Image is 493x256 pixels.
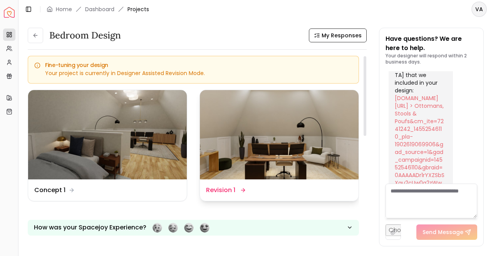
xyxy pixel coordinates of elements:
dd: Revision 1 [206,186,235,195]
a: Dashboard [85,5,114,13]
h3: Bedroom Design [49,29,121,42]
a: Concept 1Concept 1 [28,90,187,201]
span: Projects [127,5,149,13]
h5: Fine-tuning your design [34,62,352,68]
img: Spacejoy Logo [4,7,15,18]
img: Revision 1 [200,90,359,179]
p: How was your Spacejoy Experience? [34,223,146,232]
button: My Responses [309,28,367,42]
span: VA [472,2,486,16]
div: Your project is currently in Designer Assisted Revision Mode. [34,69,352,77]
button: How was your Spacejoy Experience?Feeling terribleFeeling badFeeling goodFeeling awesome [28,220,359,236]
a: Home [56,5,72,13]
a: [DOMAIN_NAME][URL] > Ottomans, Stools & Poufs&cm_ite=7241242_14552546110_pla-1902619069906&gad_so... [395,94,445,241]
a: Spacejoy [4,7,15,18]
nav: breadcrumb [47,5,149,13]
p: Have questions? We are here to help. [386,34,477,53]
dd: Concept 1 [34,186,65,195]
p: Your designer will respond within 2 business days. [386,53,477,65]
span: My Responses [322,32,362,39]
button: VA [471,2,487,17]
img: Concept 1 [28,90,187,179]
